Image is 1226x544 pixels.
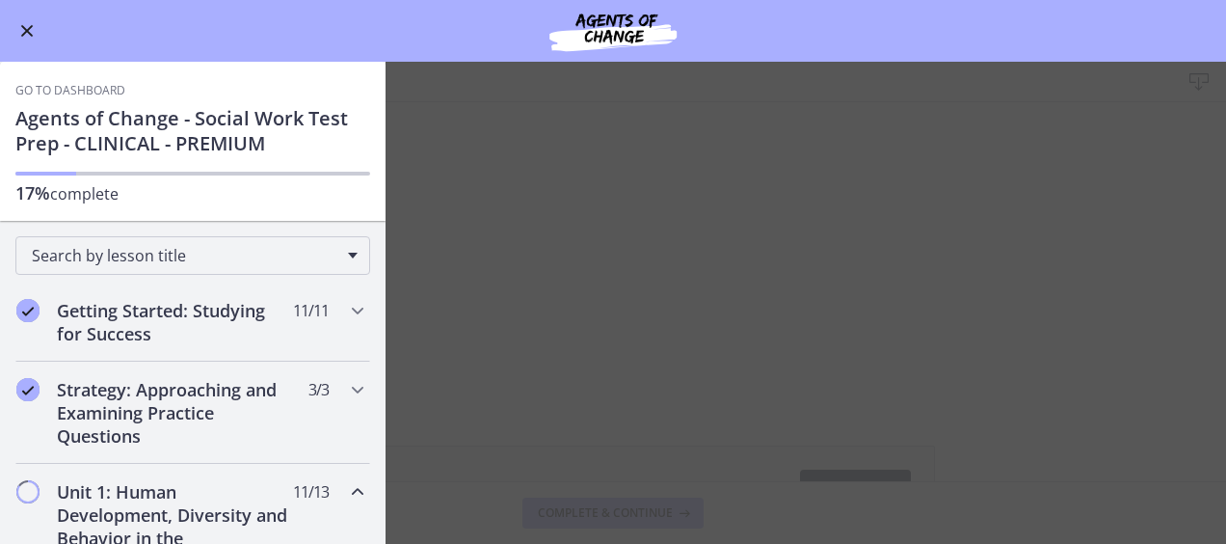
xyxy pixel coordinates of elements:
h2: Strategy: Approaching and Examining Practice Questions [57,378,292,448]
div: Search by lesson title [15,236,370,275]
a: Go to Dashboard [15,83,125,98]
i: Completed [16,299,40,322]
h1: Agents of Change - Social Work Test Prep - CLINICAL - PREMIUM [15,106,370,156]
i: Completed [16,378,40,401]
span: Search by lesson title [32,245,338,266]
span: 17% [15,181,50,204]
h2: Getting Started: Studying for Success [57,299,292,345]
span: 11 / 11 [293,299,329,322]
button: Enable menu [15,19,39,42]
span: 3 / 3 [308,378,329,401]
p: complete [15,181,370,205]
img: Agents of Change [497,8,729,54]
span: 11 / 13 [293,480,329,503]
